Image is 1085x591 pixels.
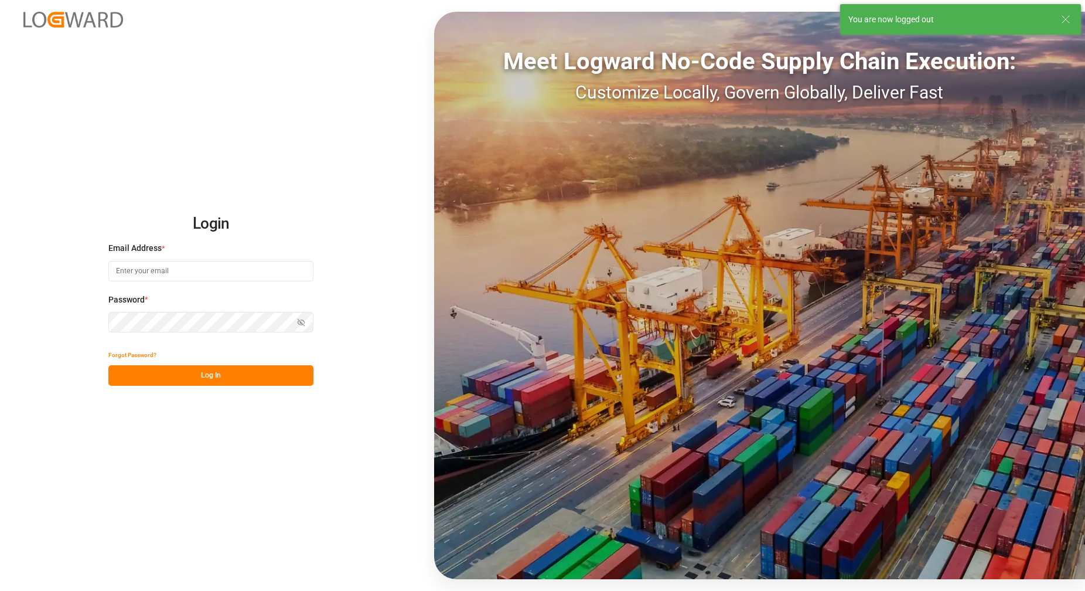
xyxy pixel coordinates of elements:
[108,205,313,243] h2: Login
[434,79,1085,106] div: Customize Locally, Govern Globally, Deliver Fast
[434,44,1085,79] div: Meet Logward No-Code Supply Chain Execution:
[108,345,156,365] button: Forgot Password?
[848,13,1050,26] div: You are now logged out
[23,12,123,28] img: Logward_new_orange.png
[108,242,162,254] span: Email Address
[108,365,313,386] button: Log In
[108,261,313,281] input: Enter your email
[108,294,145,306] span: Password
